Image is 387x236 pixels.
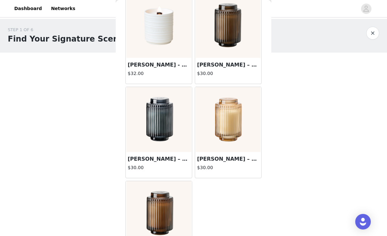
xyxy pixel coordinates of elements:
[197,61,259,69] h3: [PERSON_NAME] – Santal Himalayen Candle
[47,1,79,16] a: Networks
[128,164,190,171] h4: $30.00
[10,1,46,16] a: Dashboard
[128,61,190,69] h3: [PERSON_NAME] - Santal Rosé Candle
[8,27,127,33] div: STEP 1 OF 6
[128,155,190,163] h3: [PERSON_NAME] – Hey Baies Candle
[8,33,127,45] h1: Find Your Signature Scents
[197,164,259,171] h4: $30.00
[363,4,369,14] div: avatar
[126,87,191,152] img: Amélie – Hey Baies Candle
[197,155,259,163] h3: [PERSON_NAME] – Vanilla Bomb Candle
[196,87,261,152] img: Amélie – Vanilla Bomb Candle
[197,70,259,77] h4: $30.00
[355,214,371,230] div: Open Intercom Messenger
[128,70,190,77] h4: $32.00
